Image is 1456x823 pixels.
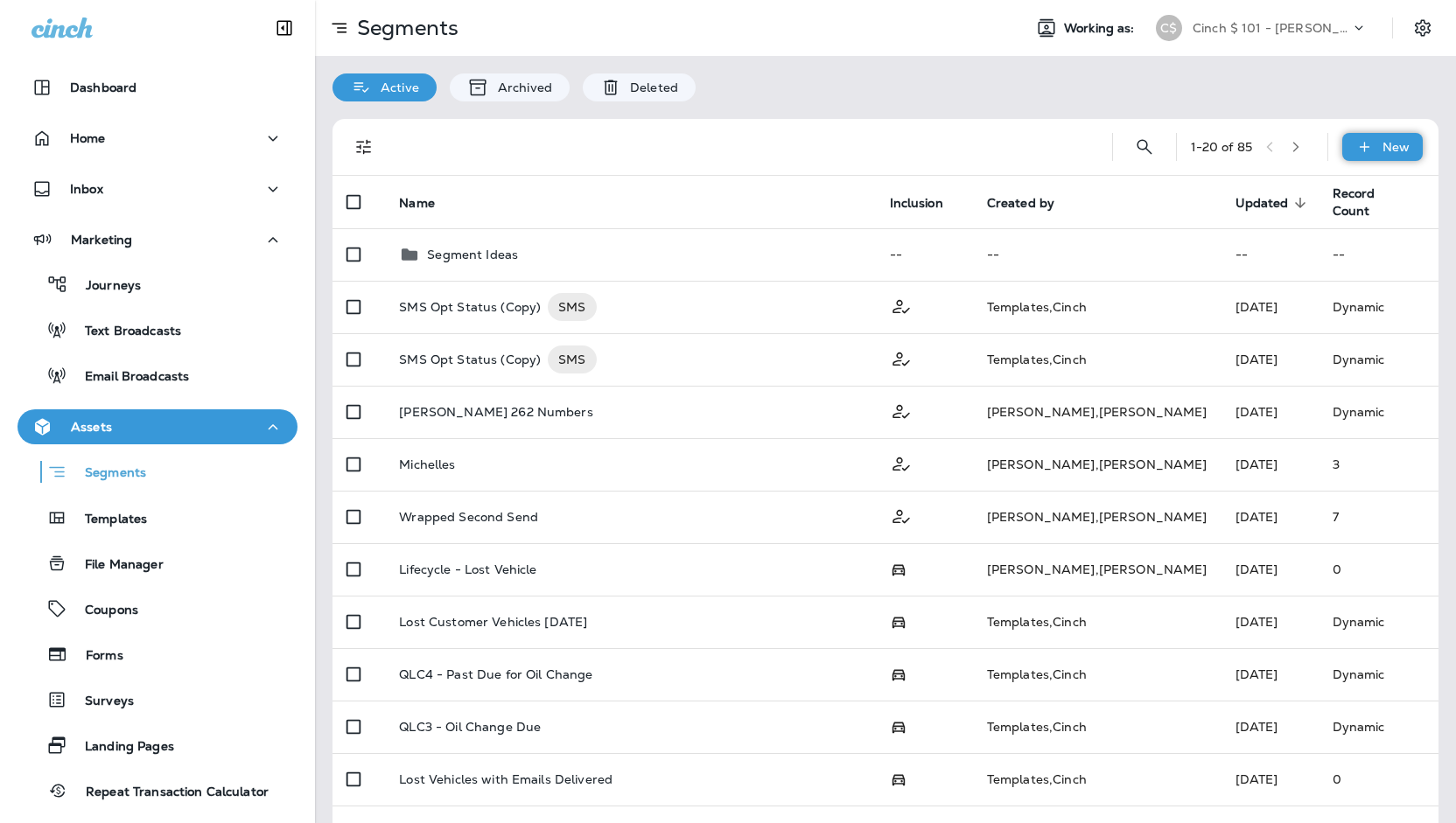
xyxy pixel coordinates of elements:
[17,409,297,444] button: Assets
[67,324,181,340] p: Text Broadcasts
[399,615,587,629] p: Lost Customer Vehicles [DATE]
[973,543,1221,596] td: [PERSON_NAME] , [PERSON_NAME]
[890,771,907,786] span: Possession
[68,785,269,801] p: Repeat Transaction Calculator
[1319,543,1438,596] td: 0
[1221,491,1319,543] td: [DATE]
[1221,596,1319,648] td: [DATE]
[1191,140,1252,154] div: 1 - 20 of 85
[1221,753,1319,806] td: [DATE]
[1319,333,1438,386] td: Dynamic
[68,648,123,665] p: Forms
[890,402,913,418] span: Customer Only
[548,345,596,373] div: SMS
[973,701,1221,753] td: Templates , Cinch
[1319,438,1438,491] td: 3
[17,171,297,206] button: Inbox
[1319,753,1438,806] td: 0
[987,195,1077,211] span: Created by
[1221,281,1319,333] td: [DATE]
[399,772,612,786] p: Lost Vehicles with Emails Delivered
[17,727,297,764] button: Landing Pages
[399,195,458,211] span: Name
[399,345,541,373] p: SMS Opt Status (Copy)
[1333,185,1375,219] span: Record Count
[17,70,297,105] button: Dashboard
[973,333,1221,386] td: Templates , Cinch
[67,694,134,710] p: Surveys
[399,196,435,211] span: Name
[71,233,132,247] p: Marketing
[973,228,1221,281] td: --
[1319,386,1438,438] td: Dynamic
[67,369,189,386] p: Email Broadcasts
[1407,12,1438,44] button: Settings
[621,80,678,94] p: Deleted
[350,15,458,41] p: Segments
[1127,129,1162,164] button: Search Segments
[1319,228,1438,281] td: --
[399,457,455,471] p: Michelles
[17,545,297,582] button: File Manager
[67,557,164,574] p: File Manager
[70,131,106,145] p: Home
[1235,196,1289,211] span: Updated
[973,491,1221,543] td: [PERSON_NAME] , [PERSON_NAME]
[399,562,536,576] p: Lifecycle - Lost Vehicle
[67,603,138,619] p: Coupons
[17,453,297,491] button: Segments
[399,405,593,419] p: [PERSON_NAME] 262 Numbers
[1221,648,1319,701] td: [DATE]
[17,121,297,156] button: Home
[973,596,1221,648] td: Templates , Cinch
[548,351,596,368] span: SMS
[71,420,112,434] p: Assets
[67,739,174,756] p: Landing Pages
[1319,596,1438,648] td: Dynamic
[973,753,1221,806] td: Templates , Cinch
[1319,281,1438,333] td: Dynamic
[890,350,913,366] span: Customer Only
[1319,648,1438,701] td: Dynamic
[890,613,907,629] span: Possession
[890,666,907,681] span: Possession
[1221,386,1319,438] td: [DATE]
[890,507,913,523] span: Customer Only
[1221,543,1319,596] td: [DATE]
[973,386,1221,438] td: [PERSON_NAME] , [PERSON_NAME]
[890,196,943,211] span: Inclusion
[1064,21,1138,36] span: Working as:
[876,228,973,281] td: --
[1221,228,1319,281] td: --
[68,278,141,295] p: Journeys
[17,636,297,673] button: Forms
[399,667,592,681] p: QLC4 - Past Due for Oil Change
[1382,140,1410,154] p: New
[260,10,309,45] button: Collapse Sidebar
[973,281,1221,333] td: Templates , Cinch
[1156,15,1182,41] div: C$
[890,455,913,471] span: Customer Only
[17,681,297,718] button: Surveys
[17,590,297,627] button: Coupons
[372,80,419,94] p: Active
[399,510,538,524] p: Wrapped Second Send
[346,129,381,164] button: Filters
[890,561,907,576] span: Possession
[17,311,297,348] button: Text Broadcasts
[67,465,146,483] p: Segments
[1319,701,1438,753] td: Dynamic
[399,293,541,321] p: SMS Opt Status (Copy)
[1221,701,1319,753] td: [DATE]
[427,248,518,262] p: Segment Ideas
[70,80,136,94] p: Dashboard
[70,182,103,196] p: Inbox
[489,80,552,94] p: Archived
[17,772,297,809] button: Repeat Transaction Calculator
[548,298,596,316] span: SMS
[1319,491,1438,543] td: 7
[399,720,541,734] p: QLC3 - Oil Change Due
[1235,195,1312,211] span: Updated
[973,438,1221,491] td: [PERSON_NAME] , [PERSON_NAME]
[548,293,596,321] div: SMS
